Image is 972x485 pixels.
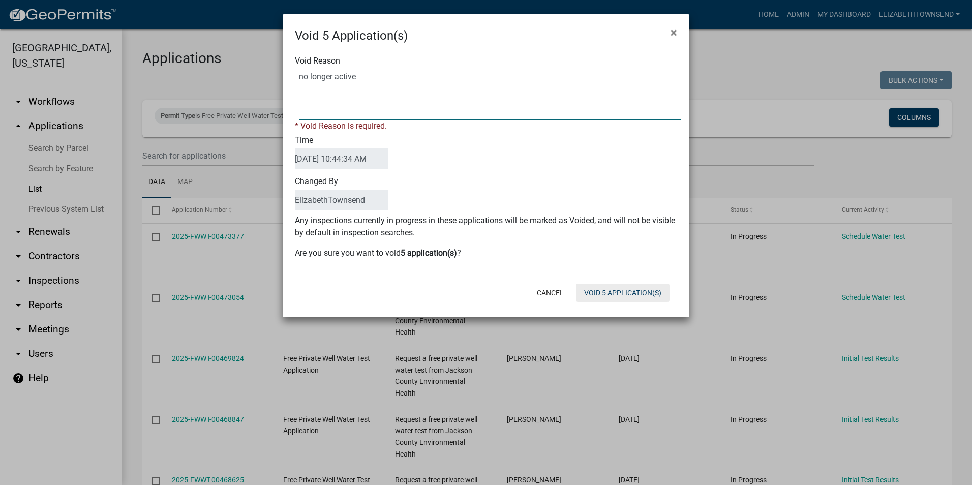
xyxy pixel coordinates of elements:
span: × [671,25,677,40]
button: Close [662,18,685,47]
h4: Void 5 Application(s) [295,26,408,45]
button: Cancel [529,284,572,302]
label: Void Reason [295,57,340,65]
button: Void 5 Application(s) [576,284,670,302]
p: Are you sure you want to void ? [295,247,677,259]
div: * Void Reason is required. [295,120,677,132]
textarea: Void Reason [299,69,681,120]
b: 5 application(s) [401,248,457,258]
p: Any inspections currently in progress in these applications will be marked as Voided, and will no... [295,215,677,239]
label: Changed By [295,177,388,210]
input: BulkActionUser [295,190,388,210]
input: DateTime [295,148,388,169]
label: Time [295,136,388,169]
